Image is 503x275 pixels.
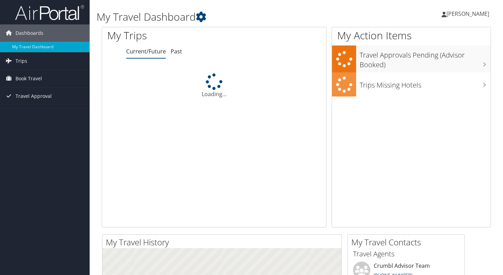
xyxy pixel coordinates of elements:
span: [PERSON_NAME] [446,10,489,18]
h3: Travel Approvals Pending (Advisor Booked) [360,47,491,70]
a: Travel Approvals Pending (Advisor Booked) [332,45,491,72]
h3: Trips Missing Hotels [360,77,491,90]
a: Past [171,48,182,55]
a: [PERSON_NAME] [442,3,496,24]
span: Travel Approval [16,88,52,105]
h1: My Action Items [332,28,491,43]
span: Book Travel [16,70,42,87]
img: airportal-logo.png [15,4,84,21]
div: Loading... [102,73,326,98]
a: Current/Future [126,48,166,55]
a: Trips Missing Hotels [332,72,491,97]
h1: My Travel Dashboard [97,10,363,24]
h1: My Trips [107,28,228,43]
h2: My Travel Contacts [351,236,464,248]
h3: Travel Agents [353,249,459,259]
span: Dashboards [16,24,43,42]
h2: My Travel History [106,236,341,248]
span: Trips [16,52,27,70]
